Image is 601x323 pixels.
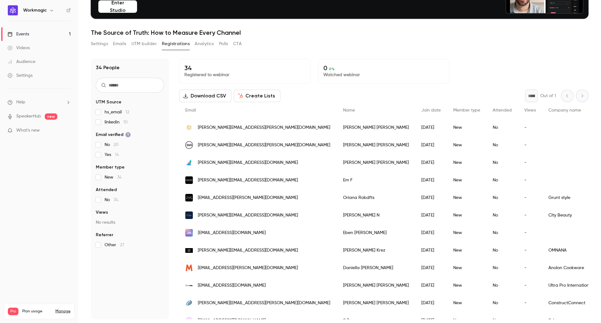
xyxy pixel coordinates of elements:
[337,189,415,206] div: Oriana Robdfts
[105,109,129,115] span: hs_email
[337,136,415,154] div: [PERSON_NAME] [PERSON_NAME]
[195,39,214,49] button: Analytics
[198,282,266,289] span: [EMAIL_ADDRESS][DOMAIN_NAME]
[219,39,228,49] button: Polls
[486,294,518,312] div: No
[185,159,193,166] img: prettylitter.co
[105,242,124,248] span: Other
[198,230,266,236] span: [EMAIL_ADDRESS][DOMAIN_NAME]
[486,259,518,277] div: No
[415,294,447,312] div: [DATE]
[131,39,157,49] button: UTM builder
[337,277,415,294] div: [PERSON_NAME] [PERSON_NAME]
[447,277,486,294] div: New
[55,309,70,314] a: Manage
[96,209,108,216] span: Views
[185,264,193,272] img: meyer.com
[518,189,542,206] div: -
[337,242,415,259] div: [PERSON_NAME] Krez
[96,164,125,170] span: Member type
[337,171,415,189] div: Em F
[96,132,131,138] span: Email verified
[198,265,298,271] span: [EMAIL_ADDRESS][PERSON_NAME][DOMAIN_NAME]
[8,99,71,106] li: help-dropdown-opener
[415,171,447,189] div: [DATE]
[524,108,536,112] span: Views
[120,243,124,247] span: 27
[185,248,193,253] img: omnana.com
[518,277,542,294] div: -
[96,219,164,226] p: No results
[493,108,512,112] span: Attended
[486,242,518,259] div: No
[447,206,486,224] div: New
[447,242,486,259] div: New
[447,189,486,206] div: New
[421,108,441,112] span: Join date
[198,159,298,166] span: [PERSON_NAME][EMAIL_ADDRESS][DOMAIN_NAME]
[8,45,30,51] div: Videos
[447,154,486,171] div: New
[8,72,33,79] div: Settings
[115,153,119,157] span: 14
[96,64,120,71] h1: 34 People
[91,39,108,49] button: Settings
[415,154,447,171] div: [DATE]
[185,211,193,219] img: citybeauty.com
[16,113,41,120] a: SpeakerHub
[486,136,518,154] div: No
[548,108,581,112] span: Company name
[8,5,18,15] img: Workmagic
[415,259,447,277] div: [DATE]
[415,119,447,136] div: [DATE]
[486,171,518,189] div: No
[198,300,330,306] span: [PERSON_NAME][EMAIL_ADDRESS][PERSON_NAME][DOMAIN_NAME]
[337,259,415,277] div: Daniella [PERSON_NAME]
[96,99,121,105] span: UTM Source
[486,206,518,224] div: No
[105,152,119,158] span: Yes
[415,136,447,154] div: [DATE]
[453,108,480,112] span: Member type
[105,197,118,203] span: No
[91,29,588,36] h1: The Source of Truth: How to Measure Every Channel
[184,64,305,72] p: 34
[540,93,556,99] p: Out of 1
[518,224,542,242] div: -
[96,232,113,238] span: Referrer
[8,59,35,65] div: Audience
[447,294,486,312] div: New
[105,142,119,148] span: No
[337,206,415,224] div: [PERSON_NAME] N
[185,299,193,307] img: constructconnect.com
[415,277,447,294] div: [DATE]
[198,195,298,201] span: [EMAIL_ADDRESS][PERSON_NAME][DOMAIN_NAME]
[98,0,137,13] button: Enter Studio
[486,154,518,171] div: No
[337,294,415,312] div: [PERSON_NAME] [PERSON_NAME]
[518,154,542,171] div: -
[105,174,122,180] span: New
[8,308,18,315] span: Pro
[486,277,518,294] div: No
[16,127,40,134] span: What's new
[518,242,542,259] div: -
[518,171,542,189] div: -
[486,119,518,136] div: No
[198,177,298,184] span: [PERSON_NAME][EMAIL_ADDRESS][DOMAIN_NAME]
[185,229,193,237] img: open.store
[96,187,117,193] span: Attended
[123,120,128,124] span: 10
[518,294,542,312] div: -
[518,259,542,277] div: -
[198,212,298,219] span: [PERSON_NAME][EMAIL_ADDRESS][DOMAIN_NAME]
[105,119,128,125] span: linkedin
[486,189,518,206] div: No
[329,67,335,71] span: 0 %
[447,259,486,277] div: New
[447,119,486,136] div: New
[198,124,330,131] span: [PERSON_NAME][EMAIL_ADDRESS][PERSON_NAME][DOMAIN_NAME]
[337,119,415,136] div: [PERSON_NAME] [PERSON_NAME]
[185,176,193,184] img: chatlabs.com
[415,242,447,259] div: [DATE]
